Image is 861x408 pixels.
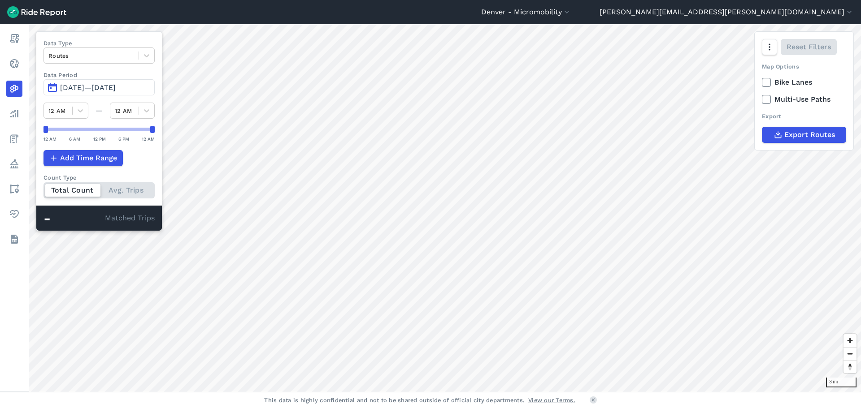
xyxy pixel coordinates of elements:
[787,42,831,52] span: Reset Filters
[6,56,22,72] a: Realtime
[826,378,857,387] div: 3 mi
[43,213,105,224] div: -
[6,30,22,47] a: Report
[43,71,155,79] label: Data Period
[36,206,162,231] div: Matched Trips
[43,39,155,47] label: Data Type
[60,83,116,92] span: [DATE]—[DATE]
[93,135,106,143] div: 12 PM
[60,153,117,163] span: Add Time Range
[43,135,57,143] div: 12 AM
[6,131,22,147] a: Fees
[6,231,22,247] a: Datasets
[784,129,835,140] span: Export Routes
[88,105,110,116] div: —
[844,347,857,360] button: Zoom out
[29,24,861,392] canvas: Map
[762,127,846,143] button: Export Routes
[6,181,22,197] a: Areas
[844,360,857,373] button: Reset bearing to north
[6,81,22,97] a: Heatmaps
[6,206,22,222] a: Health
[43,79,155,95] button: [DATE]—[DATE]
[844,334,857,347] button: Zoom in
[762,94,846,105] label: Multi-Use Paths
[142,135,155,143] div: 12 AM
[6,156,22,172] a: Policy
[6,106,22,122] a: Analyze
[781,39,837,55] button: Reset Filters
[762,62,846,71] div: Map Options
[528,396,575,404] a: View our Terms.
[762,77,846,88] label: Bike Lanes
[7,6,66,18] img: Ride Report
[600,7,854,17] button: [PERSON_NAME][EMAIL_ADDRESS][PERSON_NAME][DOMAIN_NAME]
[762,112,846,120] div: Export
[69,135,80,143] div: 6 AM
[118,135,129,143] div: 6 PM
[43,150,123,166] button: Add Time Range
[43,173,155,182] div: Count Type
[481,7,571,17] button: Denver - Micromobility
